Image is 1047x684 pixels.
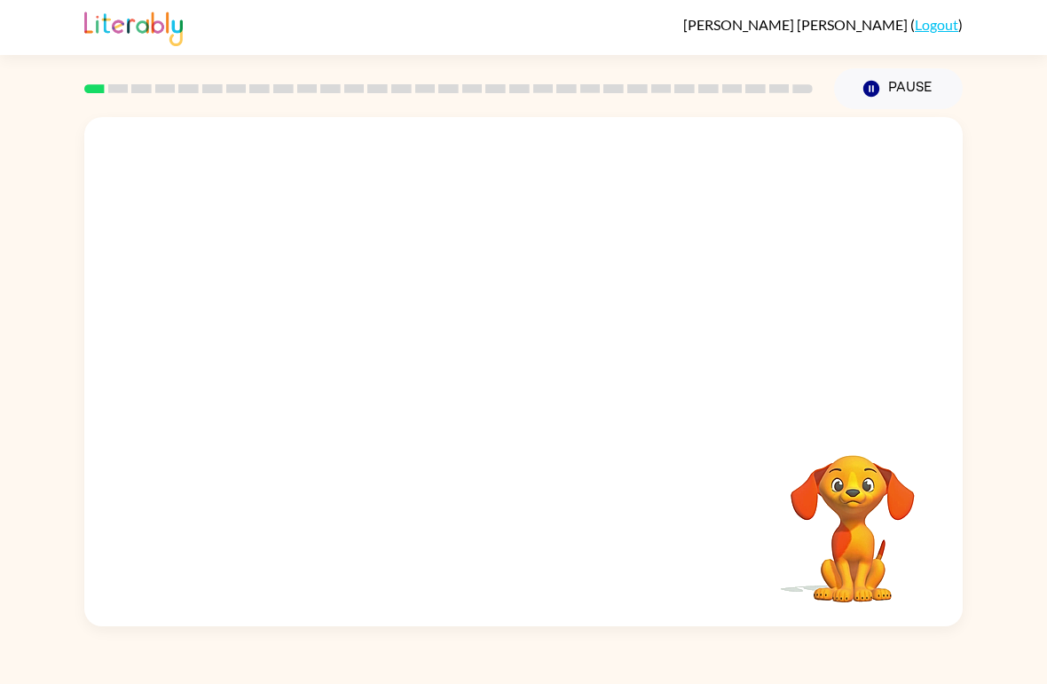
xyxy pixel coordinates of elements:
img: Literably [84,7,183,46]
button: Pause [834,68,963,109]
video: Your browser must support playing .mp4 files to use Literably. Please try using another browser. [764,428,941,605]
div: ( ) [683,16,963,33]
a: Logout [915,16,958,33]
span: [PERSON_NAME] [PERSON_NAME] [683,16,910,33]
